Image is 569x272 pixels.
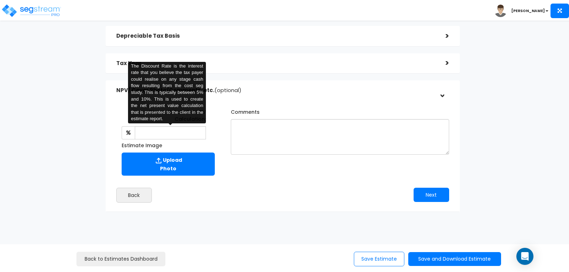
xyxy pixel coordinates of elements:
[122,153,215,176] label: Upload Photo
[414,188,449,202] button: Next
[436,83,447,97] div: >
[214,86,241,94] span: (optional)
[231,106,260,116] label: Comments
[128,62,206,123] div: The Discount Rate is the interest rate that you believe the tax payer could realise on any stage ...
[494,5,507,17] img: avatar.png
[154,156,163,165] img: Upload Icon
[122,106,206,123] label: Discount Rate for NPV Calculation:
[116,188,152,203] button: Back
[116,33,435,39] h5: Depreciable Tax Basis
[116,87,435,94] h5: NPV/ Cover Photo/Comments, etc.
[122,139,162,149] label: Estimate Image
[511,8,545,14] b: [PERSON_NAME]
[435,58,449,69] div: >
[354,252,404,266] button: Save Estimate
[516,248,533,265] div: Open Intercom Messenger
[435,31,449,42] div: >
[408,252,501,266] button: Save and Download Estimate
[76,252,165,266] a: Back to Estimates Dashboard
[116,60,435,66] h5: Tax Year
[1,4,62,18] img: logo_pro_r.png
